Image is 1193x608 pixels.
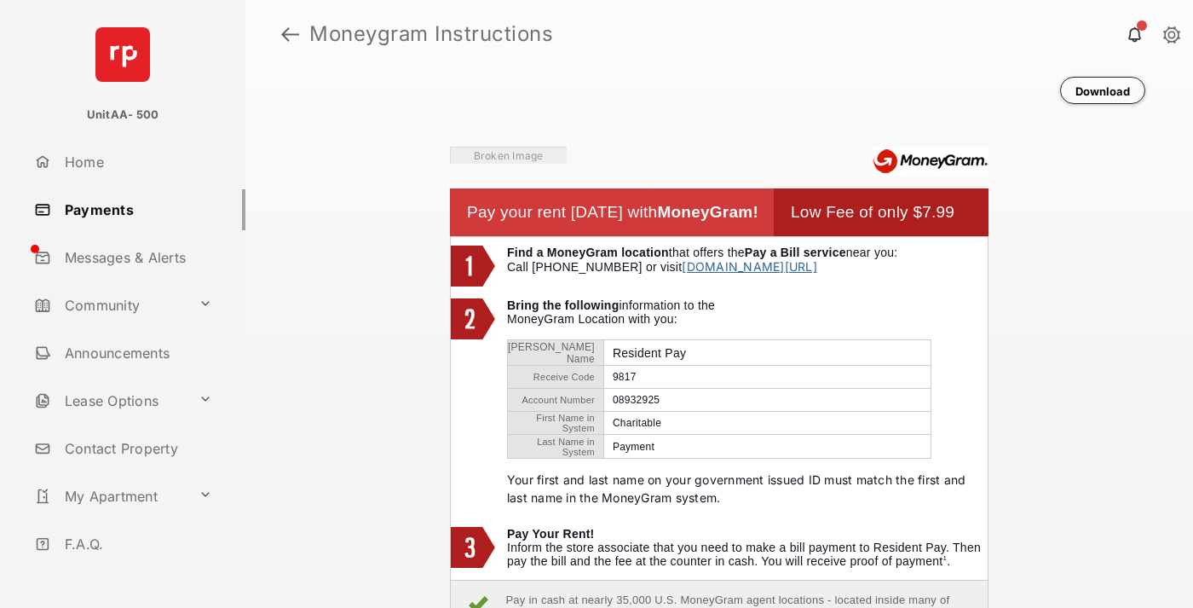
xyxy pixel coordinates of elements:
td: that offers the near you: Call [PHONE_NUMBER] or visit [507,246,988,290]
td: 9817 [603,366,931,389]
td: Charitable [603,412,931,435]
td: Receive Code [508,366,603,389]
td: Account Number [508,389,603,412]
td: Last Name in System [508,435,603,458]
a: Community [27,285,192,326]
a: Messages & Alerts [27,237,245,278]
td: information to the MoneyGram Location with you: [507,298,988,518]
a: Contact Property [27,428,245,469]
img: Vaibhav Square [450,147,567,164]
img: Moneygram [873,147,988,177]
a: Announcements [27,333,245,373]
td: First Name in System [508,412,603,435]
a: Payments [27,189,245,230]
a: My Apartment [27,476,192,517]
img: 2 [451,298,495,339]
img: 1 [451,246,495,287]
b: Bring the following [507,298,619,312]
b: Find a MoneyGram location [507,246,669,259]
td: Payment [603,435,931,458]
b: Pay a Bill service [745,246,846,259]
p: UnitAA- 500 [87,107,159,124]
td: [PERSON_NAME] Name [508,340,603,366]
td: Resident Pay [603,340,931,366]
img: svg+xml;base64,PHN2ZyB4bWxucz0iaHR0cDovL3d3dy53My5vcmcvMjAwMC9zdmciIHdpZHRoPSI2NCIgaGVpZ2h0PSI2NC... [95,27,150,82]
b: Pay Your Rent! [507,527,595,541]
a: Lease Options [27,380,192,421]
button: Download [1060,77,1145,104]
td: Pay your rent [DATE] with [467,188,774,236]
td: Low Fee of only $7.99 [791,188,971,236]
a: F.A.Q. [27,524,245,565]
a: [DOMAIN_NAME][URL] [682,259,816,274]
p: Your first and last name on your government issued ID must match the first and last name in the M... [507,471,988,507]
td: 08932925 [603,389,931,412]
strong: Moneygram Instructions [309,24,553,44]
sup: 1 [942,554,947,562]
td: Inform the store associate that you need to make a bill payment to Resident Pay. Then pay the bil... [507,527,988,571]
a: Home [27,142,245,182]
img: 3 [451,527,495,568]
b: MoneyGram! [657,203,758,221]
